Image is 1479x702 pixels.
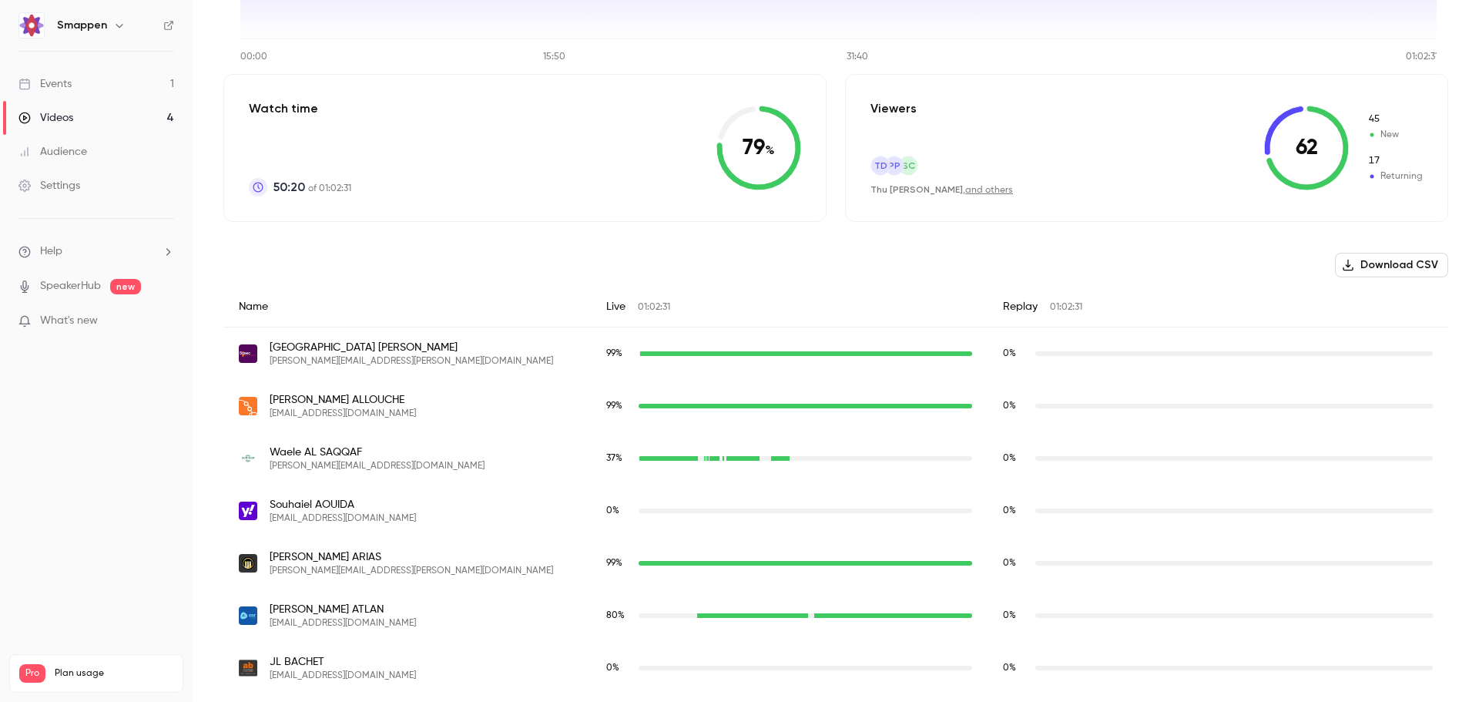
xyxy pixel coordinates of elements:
[273,178,305,196] span: 50:20
[638,303,670,312] span: 01:02:31
[223,485,1448,537] div: a_souhaiel@yahoo.fr
[19,664,45,683] span: Pro
[606,349,622,358] span: 99 %
[55,667,173,680] span: Plan usage
[965,186,1013,195] a: and others
[270,408,416,420] span: [EMAIL_ADDRESS][DOMAIN_NAME]
[239,397,257,415] img: lesopticiensmobiles.com
[606,559,622,568] span: 99 %
[1406,52,1438,62] tspan: 01:02:31
[870,183,1013,196] div: ,
[606,454,622,463] span: 37 %
[606,506,619,516] span: 0 %
[270,355,553,368] span: [PERSON_NAME][EMAIL_ADDRESS][PERSON_NAME][DOMAIN_NAME]
[543,52,565,62] tspan: 15:50
[1003,452,1028,465] span: Replay watch time
[870,184,963,195] span: Thu [PERSON_NAME]
[1335,253,1448,277] button: Download CSV
[270,340,553,355] span: [GEOGRAPHIC_DATA] [PERSON_NAME]
[606,661,631,675] span: Live watch time
[606,609,631,623] span: Live watch time
[270,617,416,630] span: [EMAIL_ADDRESS][DOMAIN_NAME]
[902,159,915,173] span: SC
[40,313,98,329] span: What's new
[223,287,591,327] div: Name
[1367,128,1423,142] span: New
[270,565,553,577] span: [PERSON_NAME][EMAIL_ADDRESS][PERSON_NAME][DOMAIN_NAME]
[40,244,62,260] span: Help
[18,244,174,260] li: help-dropdown-opener
[223,537,1448,589] div: olivier@arias-patrimoine.fr
[1003,609,1028,623] span: Replay watch time
[223,380,1448,432] div: pallouche@lesopticiensmobiles.com
[1367,113,1423,126] span: New
[270,549,553,565] span: [PERSON_NAME] ARIAS
[40,278,101,294] a: SpeakerHub
[591,287,988,327] div: Live
[18,76,72,92] div: Events
[239,449,257,468] img: domidom.fr
[1003,506,1016,516] span: 0 %
[57,18,107,33] h6: Smappen
[223,642,1448,694] div: jeanloup.bachet@abcourtage.com
[18,144,87,160] div: Audience
[606,347,631,361] span: Live watch time
[249,99,351,118] p: Watch time
[606,556,631,570] span: Live watch time
[606,401,622,411] span: 99 %
[270,460,485,472] span: [PERSON_NAME][EMAIL_ADDRESS][DOMAIN_NAME]
[874,159,887,173] span: TD
[606,663,619,673] span: 0 %
[223,327,1448,381] div: florence.adam@5asec.com
[270,602,416,617] span: [PERSON_NAME] ATLAN
[1003,504,1028,518] span: Replay watch time
[1003,399,1028,413] span: Replay watch time
[1367,170,1423,183] span: Returning
[606,452,631,465] span: Live watch time
[270,392,416,408] span: [PERSON_NAME] ALLOUCHE
[1003,559,1016,568] span: 0 %
[270,445,485,460] span: Waele AL SAQQAF
[156,314,174,328] iframe: Noticeable Trigger
[270,654,416,670] span: JL BACHET
[19,13,44,38] img: Smappen
[606,399,631,413] span: Live watch time
[870,99,917,118] p: Viewers
[1003,661,1028,675] span: Replay watch time
[270,497,416,512] span: Souhaiel AOUIDA
[1003,663,1016,673] span: 0 %
[18,178,80,193] div: Settings
[239,659,257,677] img: abcourtage.com
[239,344,257,363] img: 5asec.com
[1003,401,1016,411] span: 0 %
[270,512,416,525] span: [EMAIL_ADDRESS][DOMAIN_NAME]
[988,287,1448,327] div: Replay
[888,159,900,173] span: PP
[239,606,257,625] img: asr-nettoyage.fr
[239,502,257,520] img: yahoo.fr
[1003,454,1016,463] span: 0 %
[606,611,625,620] span: 80 %
[223,589,1448,642] div: recrutement@asr-nettoyage.fr
[1003,611,1016,620] span: 0 %
[1050,303,1082,312] span: 01:02:31
[270,670,416,682] span: [EMAIL_ADDRESS][DOMAIN_NAME]
[1003,556,1028,570] span: Replay watch time
[240,52,267,62] tspan: 00:00
[110,279,141,294] span: new
[847,52,868,62] tspan: 31:40
[1003,349,1016,358] span: 0 %
[239,554,257,573] img: arias-patrimoine.fr
[223,432,1448,485] div: w.alsaqqaf@domidom.fr
[18,110,73,126] div: Videos
[1003,347,1028,361] span: Replay watch time
[1367,154,1423,168] span: Returning
[606,504,631,518] span: Live watch time
[273,178,351,196] p: of 01:02:31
